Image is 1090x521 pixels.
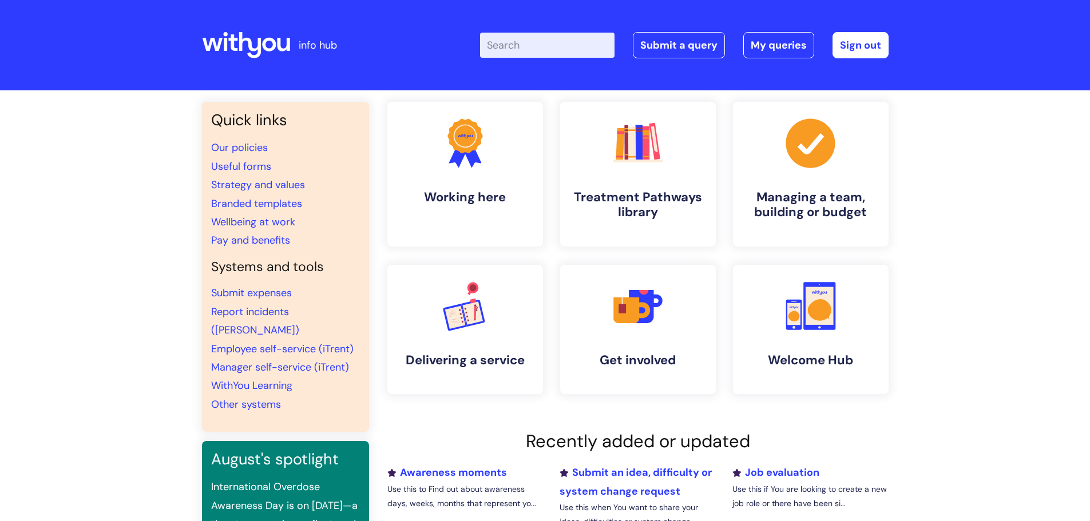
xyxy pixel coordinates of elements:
[299,36,337,54] p: info hub
[633,32,725,58] a: Submit a query
[397,353,534,368] h4: Delivering a service
[733,102,889,246] a: Managing a team, building or budget
[211,197,302,210] a: Branded templates
[742,190,879,220] h4: Managing a team, building or budget
[211,160,271,173] a: Useful forms
[387,466,507,479] a: Awareness moments
[211,178,305,192] a: Strategy and values
[397,190,534,205] h4: Working here
[211,259,360,275] h4: Systems and tools
[387,265,543,394] a: Delivering a service
[480,33,615,58] input: Search
[211,286,292,300] a: Submit expenses
[833,32,889,58] a: Sign out
[211,305,299,337] a: Report incidents ([PERSON_NAME])
[560,102,716,246] a: Treatment Pathways library
[480,32,889,58] div: | -
[387,482,543,511] p: Use this to Find out about awareness days, weeks, months that represent yo...
[211,342,354,356] a: Employee self-service (iTrent)
[211,379,292,392] a: WithYou Learning
[211,450,360,468] h3: August's spotlight
[569,353,707,368] h4: Get involved
[560,265,716,394] a: Get involved
[211,233,290,247] a: Pay and benefits
[211,111,360,129] h3: Quick links
[733,265,889,394] a: Welcome Hub
[387,431,889,452] h2: Recently added or updated
[560,466,712,498] a: Submit an idea, difficulty or system change request
[211,141,268,154] a: Our policies
[569,190,707,220] h4: Treatment Pathways library
[732,482,888,511] p: Use this if You are looking to create a new job role or there have been si...
[211,215,295,229] a: Wellbeing at work
[742,353,879,368] h4: Welcome Hub
[211,397,281,411] a: Other systems
[743,32,814,58] a: My queries
[211,360,349,374] a: Manager self-service (iTrent)
[387,102,543,246] a: Working here
[732,466,819,479] a: Job evaluation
